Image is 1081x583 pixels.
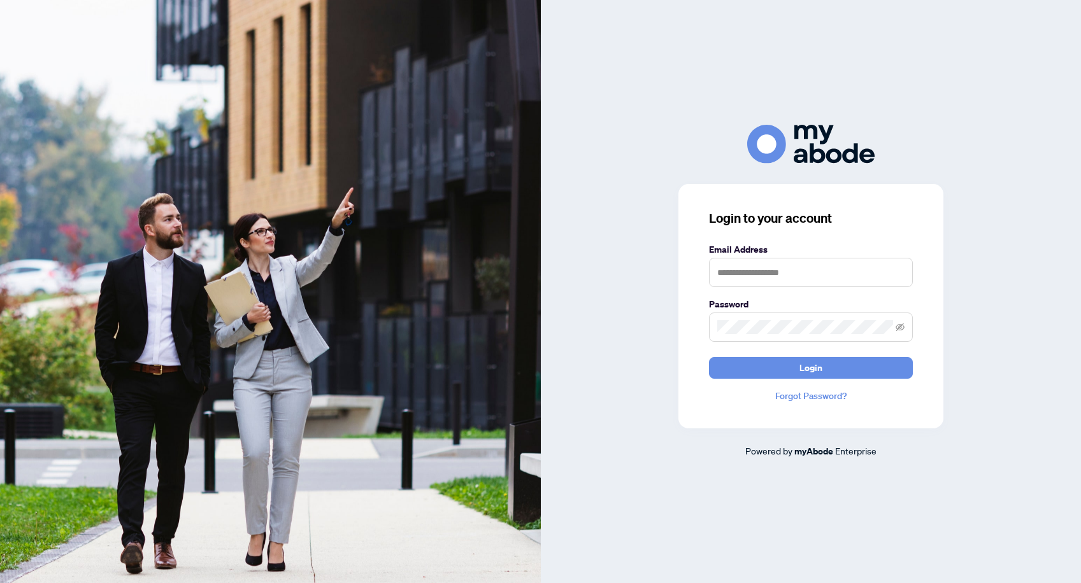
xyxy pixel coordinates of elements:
span: Login [799,358,822,378]
img: ma-logo [747,125,875,164]
span: Enterprise [835,445,877,456]
a: myAbode [794,444,833,458]
label: Password [709,297,913,311]
label: Email Address [709,242,913,256]
span: Powered by [745,445,792,456]
a: Forgot Password? [709,389,913,403]
h3: Login to your account [709,209,913,227]
span: eye-invisible [896,323,905,332]
button: Login [709,357,913,379]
